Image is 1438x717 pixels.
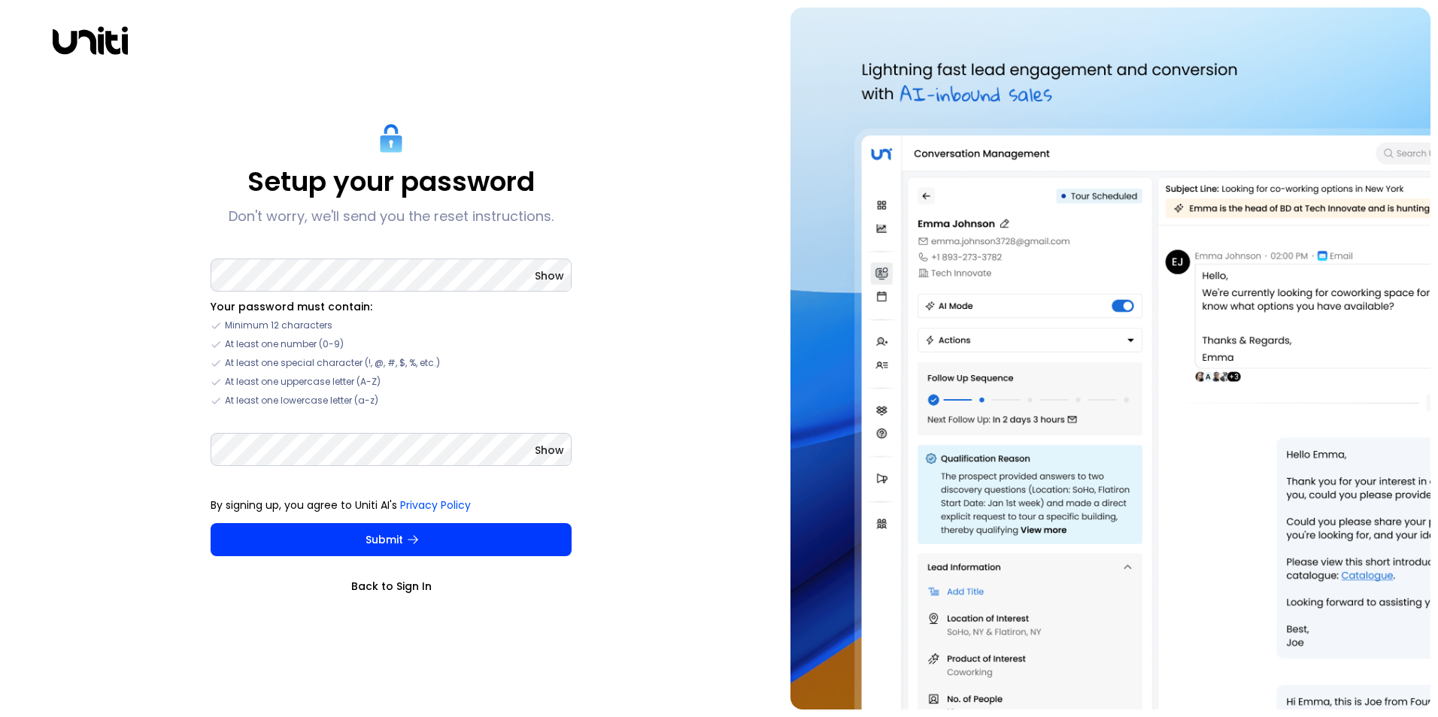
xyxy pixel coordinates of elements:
[225,375,381,389] span: At least one uppercase letter (A-Z)
[229,207,554,225] p: Don't worry, we'll send you the reset instructions.
[211,299,572,314] li: Your password must contain:
[400,498,471,513] a: Privacy Policy
[225,394,378,407] span: At least one lowercase letter (a-z)
[225,337,344,351] span: At least one number (0-9)
[247,165,535,198] p: Setup your password
[225,356,440,370] span: At least one special character (!, @, #, $, %, etc.)
[211,579,572,594] a: Back to Sign In
[211,498,572,513] p: By signing up, you agree to Uniti AI's
[225,319,332,332] span: Minimum 12 characters
[211,523,572,556] button: Submit
[790,8,1430,709] img: auth-hero.png
[535,268,564,283] button: Show
[535,443,564,458] button: Show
